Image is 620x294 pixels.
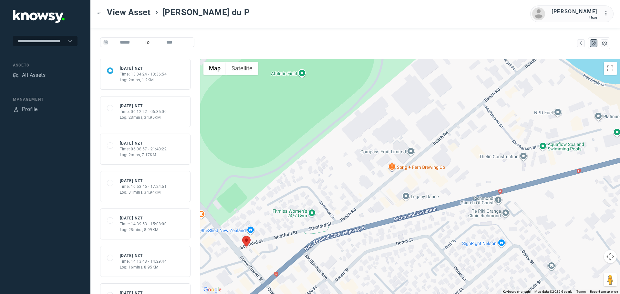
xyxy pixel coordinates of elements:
div: Toggle Menu [97,10,102,15]
div: Profile [13,106,19,112]
div: [DATE] NZT [120,178,167,184]
div: : [604,10,612,18]
button: Keyboard shortcuts [503,289,531,294]
a: Report a map error [590,290,618,293]
div: Profile [22,106,38,113]
div: Log: 28mins, 8.99KM [120,227,167,233]
div: List [602,40,607,46]
button: Show street map [203,62,226,75]
img: Google [202,286,223,294]
a: Open this area in Google Maps (opens a new window) [202,286,223,294]
div: [DATE] NZT [120,103,167,109]
button: Toggle fullscreen view [604,62,617,75]
span: View Asset [107,6,151,18]
div: Time: 13:34:24 - 13:36:54 [120,71,167,77]
div: Management [13,96,77,102]
div: User [552,15,597,20]
div: [DATE] NZT [120,215,167,221]
div: Map [578,40,584,46]
div: Assets [13,62,77,68]
div: Map [591,40,597,46]
div: Time: 14:39:53 - 15:08:00 [120,221,167,227]
span: To [142,37,152,47]
div: Time: 06:08:57 - 21:40:22 [120,146,167,152]
div: Log: 16mins, 8.95KM [120,264,167,270]
div: : [604,10,612,17]
div: Time: 14:13:43 - 14:29:44 [120,259,167,264]
a: AssetsAll Assets [13,71,46,79]
div: Log: 2mins, 7.17KM [120,152,167,158]
div: [DATE] NZT [120,140,167,146]
div: Assets [13,72,19,78]
div: [DATE] NZT [120,66,167,71]
span: [PERSON_NAME] du P [162,6,250,18]
tspan: ... [604,11,611,16]
span: Map data ©2025 Google [534,290,572,293]
button: Show satellite imagery [226,62,258,75]
div: Log: 2mins, 1.2KM [120,77,167,83]
div: [DATE] NZT [120,253,167,259]
button: Drag Pegman onto the map to open Street View [604,273,617,286]
div: Time: 06:12:22 - 06:35:00 [120,109,167,115]
a: Terms (opens in new tab) [576,290,586,293]
div: > [154,10,159,15]
img: Application Logo [13,10,65,23]
div: Log: 23mins, 34.95KM [120,115,167,120]
div: Log: 31mins, 34.94KM [120,189,167,195]
div: All Assets [22,71,46,79]
img: avatar.png [532,7,545,20]
a: ProfileProfile [13,106,38,113]
div: [PERSON_NAME] [552,8,597,15]
button: Map camera controls [604,250,617,263]
div: Time: 16:53:46 - 17:24:51 [120,184,167,189]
